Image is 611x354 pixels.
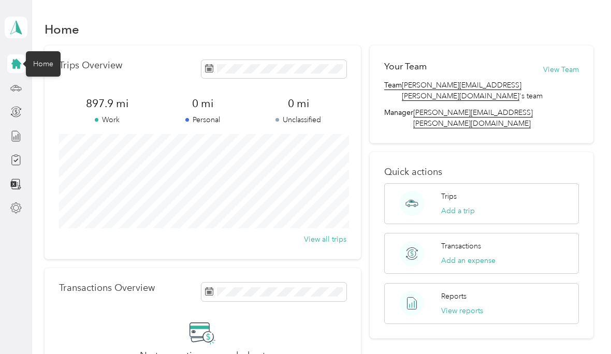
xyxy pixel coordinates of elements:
[441,305,483,316] button: View reports
[384,167,578,178] p: Quick actions
[384,60,427,73] h2: Your Team
[45,24,79,35] h1: Home
[441,205,475,216] button: Add a trip
[59,283,155,293] p: Transactions Overview
[441,191,457,202] p: Trips
[441,241,481,252] p: Transactions
[402,80,578,101] span: 's team
[59,60,122,71] p: Trips Overview
[59,96,155,111] span: 897.9 mi
[543,64,579,75] button: View Team
[59,114,155,125] p: Work
[384,107,413,129] span: Manager
[155,96,251,111] span: 0 mi
[304,234,346,245] button: View all trips
[251,114,346,125] p: Unclassified
[155,114,251,125] p: Personal
[441,291,467,302] p: Reports
[441,255,496,266] button: Add an expense
[553,296,611,354] iframe: Everlance-gr Chat Button Frame
[251,96,346,111] span: 0 mi
[26,51,61,77] div: Home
